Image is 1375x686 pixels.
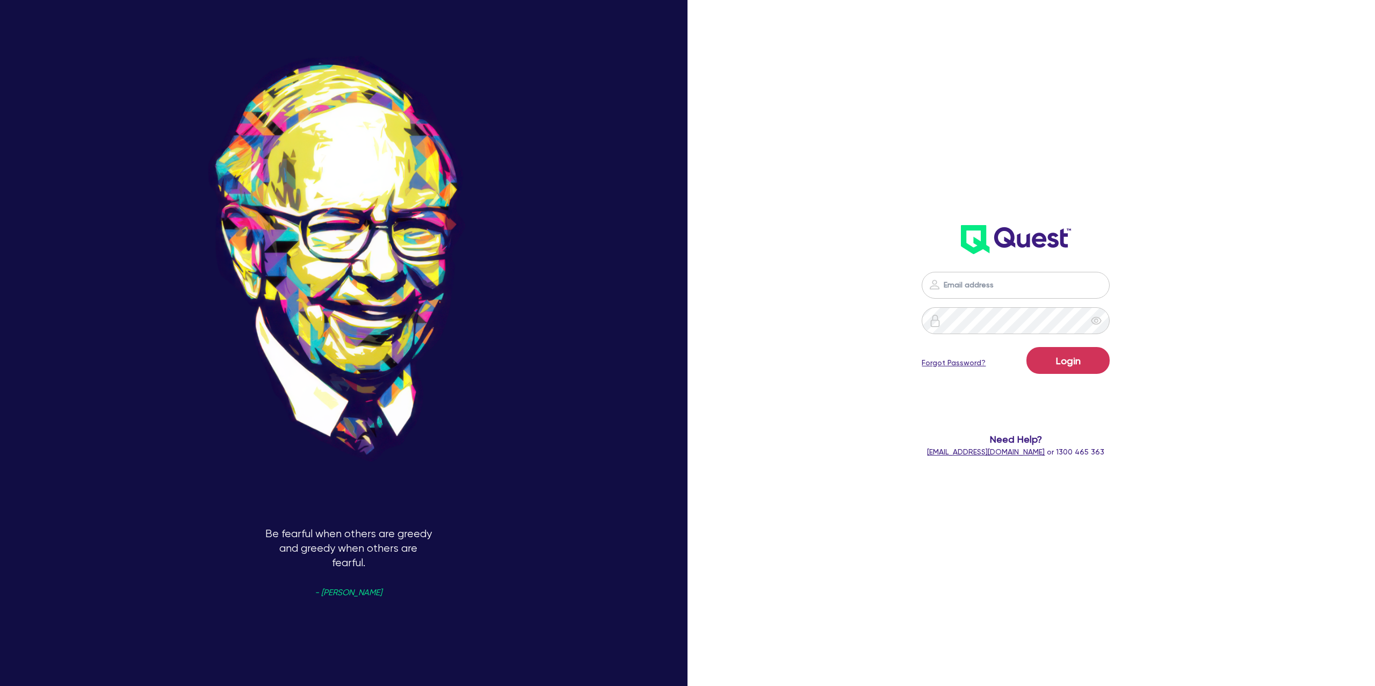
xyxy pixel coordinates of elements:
[922,272,1110,299] input: Email address
[929,314,942,327] img: icon-password
[826,432,1206,446] span: Need Help?
[928,278,941,291] img: icon-password
[927,447,1045,456] a: [EMAIL_ADDRESS][DOMAIN_NAME]
[961,225,1071,254] img: wH2k97JdezQIQAAAABJRU5ErkJggg==
[1091,315,1102,326] span: eye
[315,589,382,597] span: - [PERSON_NAME]
[922,357,986,369] a: Forgot Password?
[1026,347,1110,374] button: Login
[927,447,1104,456] span: or 1300 465 363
